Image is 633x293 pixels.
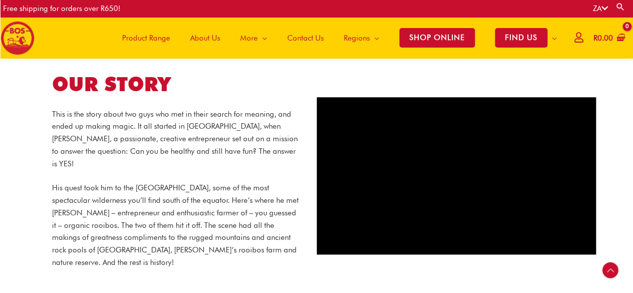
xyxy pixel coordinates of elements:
span: FIND US [495,28,547,48]
span: Regions [344,23,370,53]
a: Product Range [112,17,180,59]
span: More [240,23,258,53]
a: SHOP ONLINE [389,17,485,59]
a: About Us [180,17,230,59]
img: BOS logo finals-200px [1,21,35,55]
a: Regions [334,17,389,59]
a: Search button [615,2,625,12]
h1: OUR STORY [52,71,302,98]
iframe: Discover the Magic of Rooibos [317,97,596,254]
span: About Us [190,23,220,53]
a: More [230,17,277,59]
a: View Shopping Cart, empty [591,27,625,50]
bdi: 0.00 [593,34,613,43]
span: R [593,34,597,43]
p: His quest took him to the [GEOGRAPHIC_DATA], some of the most spectacular wilderness you’ll find ... [52,182,302,268]
span: SHOP ONLINE [399,28,475,48]
a: ZA [593,4,608,13]
span: Contact Us [287,23,324,53]
nav: Site Navigation [105,17,567,59]
p: This is the story about two guys who met in their search for meaning, and ended up making magic. ... [52,108,302,170]
a: Contact Us [277,17,334,59]
span: Product Range [122,23,170,53]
